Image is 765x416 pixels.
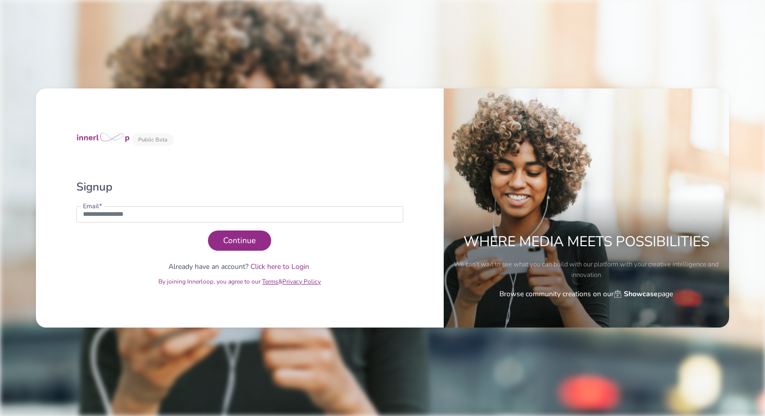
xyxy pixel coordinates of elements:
button: Continue [208,230,271,251]
h2: Signup [76,180,403,194]
label: Email [82,203,103,210]
span: By joining Innerloop, you agree to our [158,278,261,286]
span: Already have an account? [168,263,248,271]
a: Privacy Policy [282,278,321,286]
span: Continue [219,235,260,246]
span: Public Beta [132,133,174,146]
p: We can’t wait to see what you can build with our platform with your creative intelligence and inn... [451,259,721,281]
a: Click here to Login [250,263,309,271]
b: Showcase [624,289,658,299]
div: Browse community creations on our page [451,289,721,299]
h1: Where Media Meets Possibilities [463,234,709,256]
a: Terms [262,278,278,286]
a: Showcase [614,289,658,299]
span: & [158,278,321,286]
